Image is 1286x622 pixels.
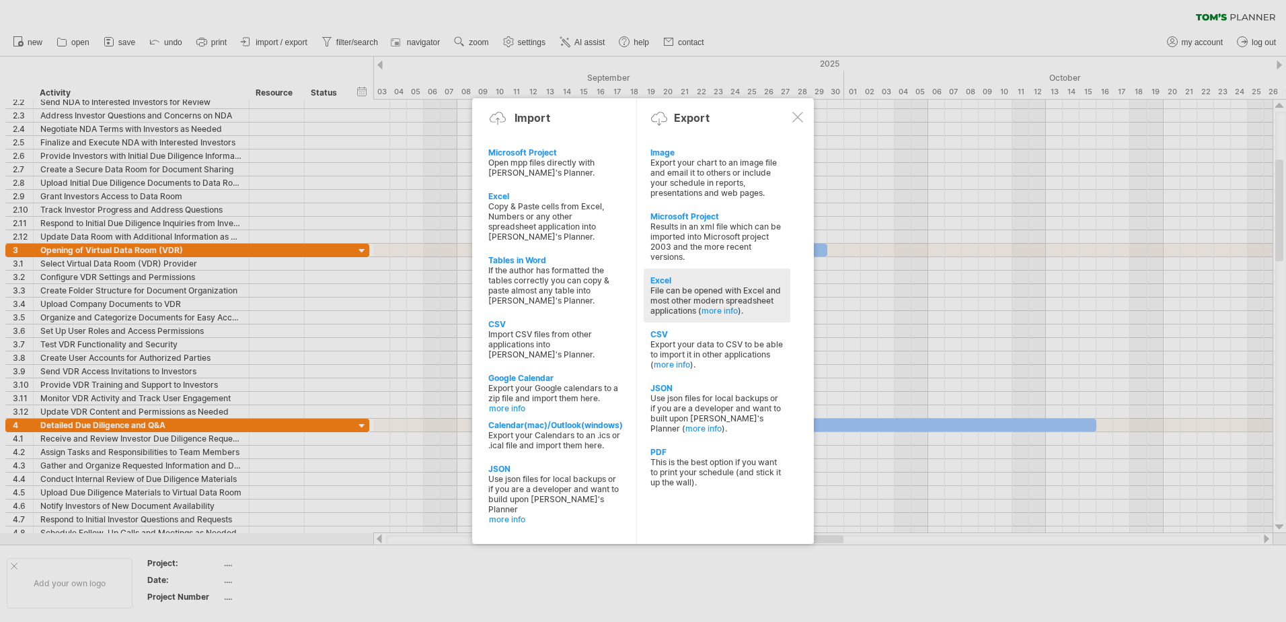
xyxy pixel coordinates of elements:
div: Export your data to CSV to be able to import it in other applications ( ). [650,339,784,370]
div: Import [515,111,550,125]
div: Export your chart to an image file and email it to others or include your schedule in reports, pr... [650,158,784,198]
div: File can be opened with Excel and most other modern spreadsheet applications ( ). [650,285,784,316]
div: Copy & Paste cells from Excel, Numbers or any other spreadsheet application into [PERSON_NAME]'s ... [488,201,621,242]
a: more info [489,403,622,413]
div: This is the best option if you want to print your schedule (and stick it up the wall). [650,457,784,487]
a: more info [685,423,722,434]
div: Microsoft Project [650,211,784,221]
div: Tables in Word [488,255,621,265]
div: Image [650,147,784,158]
div: Use json files for local backups or if you are a developer and want to built upon [PERSON_NAME]'s... [650,393,784,434]
div: Results in an xml file which can be imported into Microsoft project 2003 and the more recent vers... [650,221,784,262]
div: CSV [650,329,784,339]
a: more info [702,306,738,316]
a: more info [489,514,622,524]
div: JSON [650,383,784,393]
div: Excel [650,275,784,285]
div: If the author has formatted the tables correctly you can copy & paste almost any table into [PERS... [488,265,621,306]
div: Export [674,111,710,125]
a: more info [654,359,690,370]
div: PDF [650,447,784,457]
div: Excel [488,191,621,201]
